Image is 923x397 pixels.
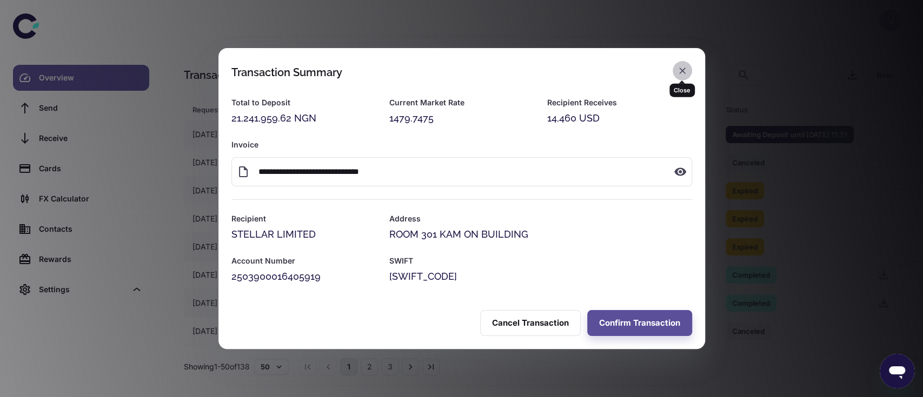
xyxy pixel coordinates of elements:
[231,269,376,284] div: 2503900016405919
[389,97,534,109] h6: Current Market Rate
[389,255,692,267] h6: SWIFT
[389,111,534,126] div: 1479.7475
[669,84,695,97] div: Close
[880,354,914,388] iframe: Button to launch messaging window
[231,139,692,151] h6: Invoice
[587,310,692,336] button: Confirm Transaction
[547,111,692,126] div: 14,460 USD
[231,213,376,225] h6: Recipient
[231,255,376,267] h6: Account Number
[231,66,342,79] div: Transaction Summary
[389,269,692,284] div: [SWIFT_CODE]
[547,97,692,109] h6: Recipient Receives
[389,213,692,225] h6: Address
[231,111,376,126] div: 21,241,959.62 NGN
[231,97,376,109] h6: Total to Deposit
[231,227,376,242] div: STELLAR LIMITED
[480,310,581,336] button: Cancel Transaction
[389,227,692,242] div: ROOM 301 KAM ON BUILDING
